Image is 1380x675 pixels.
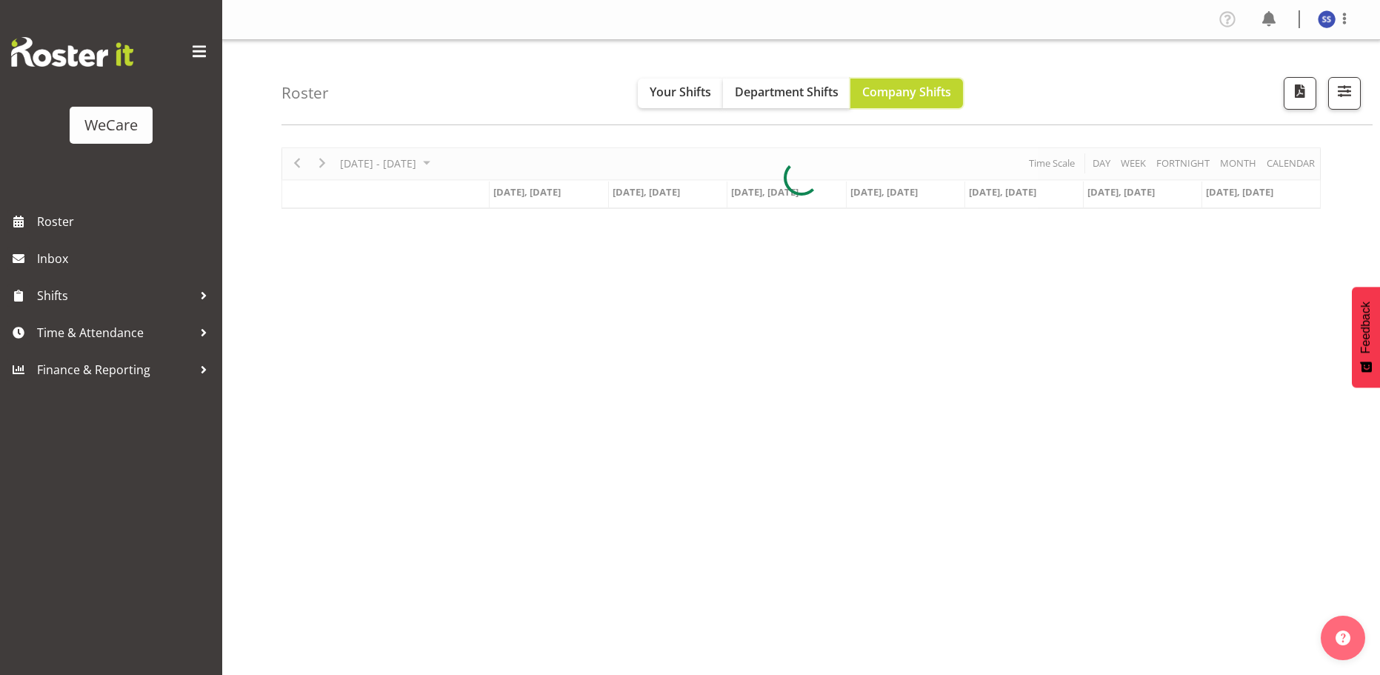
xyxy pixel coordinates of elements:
[11,37,133,67] img: Rosterit website logo
[37,359,193,381] span: Finance & Reporting
[1359,302,1373,353] span: Feedback
[862,84,951,100] span: Company Shifts
[1328,77,1361,110] button: Filter Shifts
[84,114,138,136] div: WeCare
[850,79,963,108] button: Company Shifts
[638,79,723,108] button: Your Shifts
[1336,631,1350,645] img: help-xxl-2.png
[281,84,329,102] h4: Roster
[37,322,193,344] span: Time & Attendance
[1318,10,1336,28] img: savita-savita11083.jpg
[1352,287,1380,388] button: Feedback - Show survey
[650,84,711,100] span: Your Shifts
[735,84,839,100] span: Department Shifts
[37,285,193,307] span: Shifts
[1284,77,1316,110] button: Download a PDF of the roster according to the set date range.
[37,247,215,270] span: Inbox
[723,79,850,108] button: Department Shifts
[37,210,215,233] span: Roster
